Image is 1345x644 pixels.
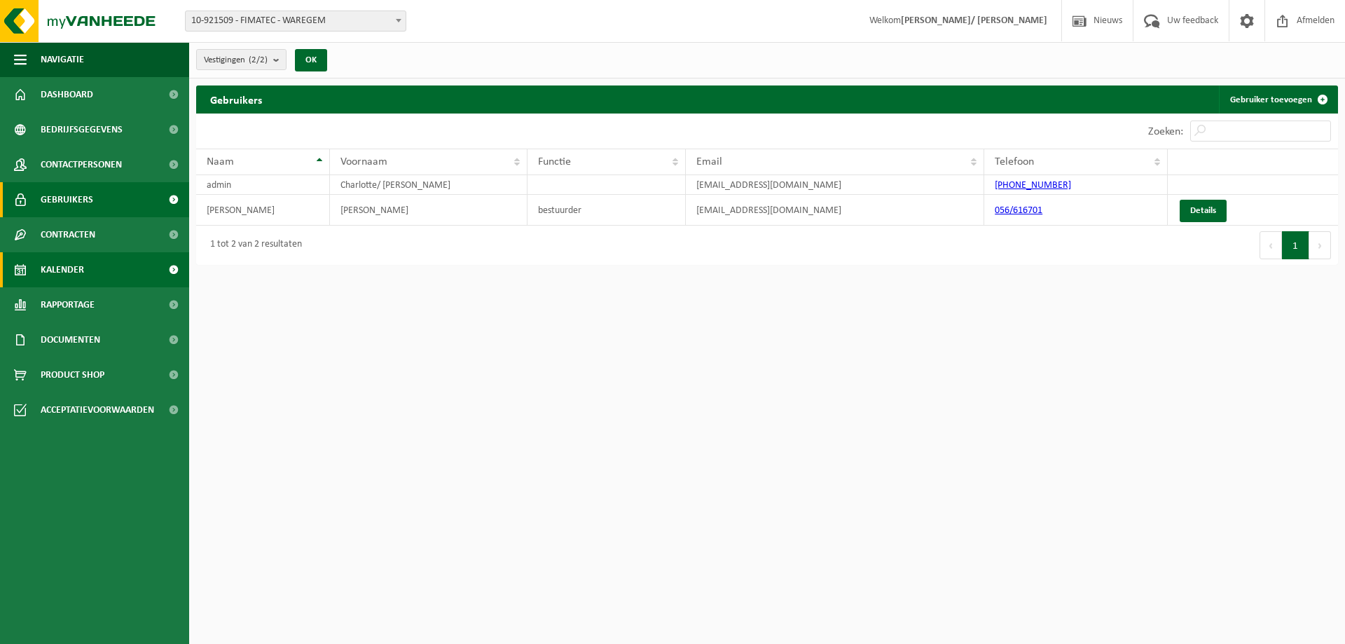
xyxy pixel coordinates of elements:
button: Vestigingen(2/2) [196,49,287,70]
span: Bedrijfsgegevens [41,112,123,147]
span: Telefoon [995,156,1034,167]
span: 10-921509 - FIMATEC - WAREGEM [185,11,406,32]
span: Acceptatievoorwaarden [41,392,154,427]
td: [EMAIL_ADDRESS][DOMAIN_NAME] [686,175,984,195]
span: Vestigingen [204,50,268,71]
h2: Gebruikers [196,85,276,113]
a: Gebruiker toevoegen [1219,85,1337,114]
span: Dashboard [41,77,93,112]
strong: [PERSON_NAME]/ [PERSON_NAME] [901,15,1047,26]
span: Contactpersonen [41,147,122,182]
span: Product Shop [41,357,104,392]
span: Rapportage [41,287,95,322]
span: Voornaam [340,156,387,167]
span: Functie [538,156,571,167]
span: 10-921509 - FIMATEC - WAREGEM [186,11,406,31]
span: Email [696,156,722,167]
td: [PERSON_NAME] [196,195,330,226]
span: Contracten [41,217,95,252]
td: [EMAIL_ADDRESS][DOMAIN_NAME] [686,195,984,226]
a: Details [1180,200,1227,222]
span: Navigatie [41,42,84,77]
span: Naam [207,156,234,167]
span: Documenten [41,322,100,357]
td: [PERSON_NAME] [330,195,527,226]
label: Zoeken: [1148,126,1183,137]
td: bestuurder [527,195,686,226]
span: Kalender [41,252,84,287]
button: OK [295,49,327,71]
span: Gebruikers [41,182,93,217]
count: (2/2) [249,55,268,64]
button: Previous [1260,231,1282,259]
button: 1 [1282,231,1309,259]
td: Charlotte/ [PERSON_NAME] [330,175,527,195]
td: admin [196,175,330,195]
div: 1 tot 2 van 2 resultaten [203,233,302,258]
a: 056/616701 [995,205,1042,216]
a: [PHONE_NUMBER] [995,180,1071,191]
button: Next [1309,231,1331,259]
